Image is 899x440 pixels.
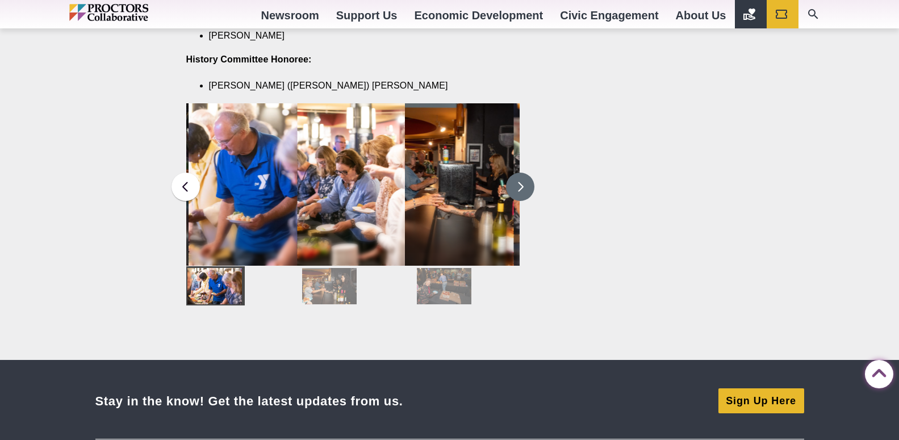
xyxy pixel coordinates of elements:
[506,173,534,201] button: Next slide
[95,393,403,409] div: Stay in the know! Get the latest updates from us.
[209,30,503,42] li: [PERSON_NAME]
[209,79,503,92] li: [PERSON_NAME] ([PERSON_NAME]) [PERSON_NAME]
[172,173,200,201] button: Previous slide
[718,388,804,413] a: Sign Up Here
[69,4,197,21] img: Proctors logo
[186,55,312,64] strong: History Committee Honoree:
[865,361,888,383] a: Back to Top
